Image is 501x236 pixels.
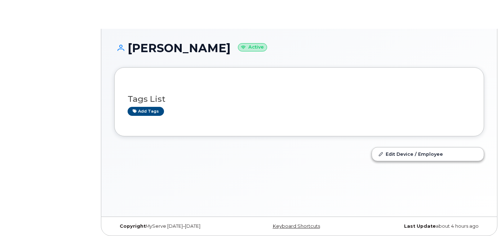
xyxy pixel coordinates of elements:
[238,43,267,51] small: Active
[114,223,238,229] div: MyServe [DATE]–[DATE]
[404,223,436,229] strong: Last Update
[120,223,146,229] strong: Copyright
[372,147,484,160] a: Edit Device / Employee
[128,107,164,116] a: Add tags
[128,95,471,104] h3: Tags List
[273,223,320,229] a: Keyboard Shortcuts
[114,42,484,54] h1: [PERSON_NAME]
[361,223,484,229] div: about 4 hours ago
